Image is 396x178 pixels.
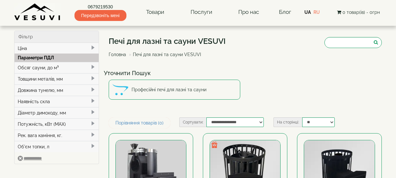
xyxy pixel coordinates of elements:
[232,5,265,20] a: Про нас
[109,117,170,128] a: Порівняння товарів (0)
[15,31,99,43] div: Фільтр
[15,107,99,118] div: Діаметр димоходу, мм
[342,10,380,15] span: 0 товар(ів) - 0грн
[15,54,99,62] div: Параметри ПДЛ
[313,10,320,15] a: RU
[15,84,99,96] div: Довжина тунелю, мм
[15,130,99,141] div: Рек. вага каміння, кг.
[335,9,382,16] button: 0 товар(ів) - 0грн
[279,9,291,15] a: Блог
[109,37,226,45] h1: Печі для лазні та сауни VESUVI
[211,142,218,148] img: gift
[15,73,99,84] div: Товщини металів, мм
[15,62,99,73] div: Обсяг сауни, до м³
[127,51,201,58] li: Печі для лазні та сауни VESUVI
[15,96,99,107] div: Наявність скла
[112,82,128,98] img: Професійні печі для лазні та сауни
[74,4,126,10] a: 0679219530
[140,5,171,20] a: Товари
[109,80,241,100] a: Професійні печі для лазні та сауни Професійні печі для лазні та сауни
[304,10,311,15] a: UA
[15,43,99,54] div: Ціна
[74,10,126,21] span: Передзвоніть мені
[273,117,302,127] label: На сторінці:
[15,141,99,152] div: Об'єм топки, л
[15,118,99,130] div: Потужність, кВт (MAX)
[179,117,206,127] label: Сортувати:
[104,70,387,76] h4: Уточнити Пошук
[14,3,61,21] img: Завод VESUVI
[184,5,219,20] a: Послуги
[109,52,126,57] a: Головна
